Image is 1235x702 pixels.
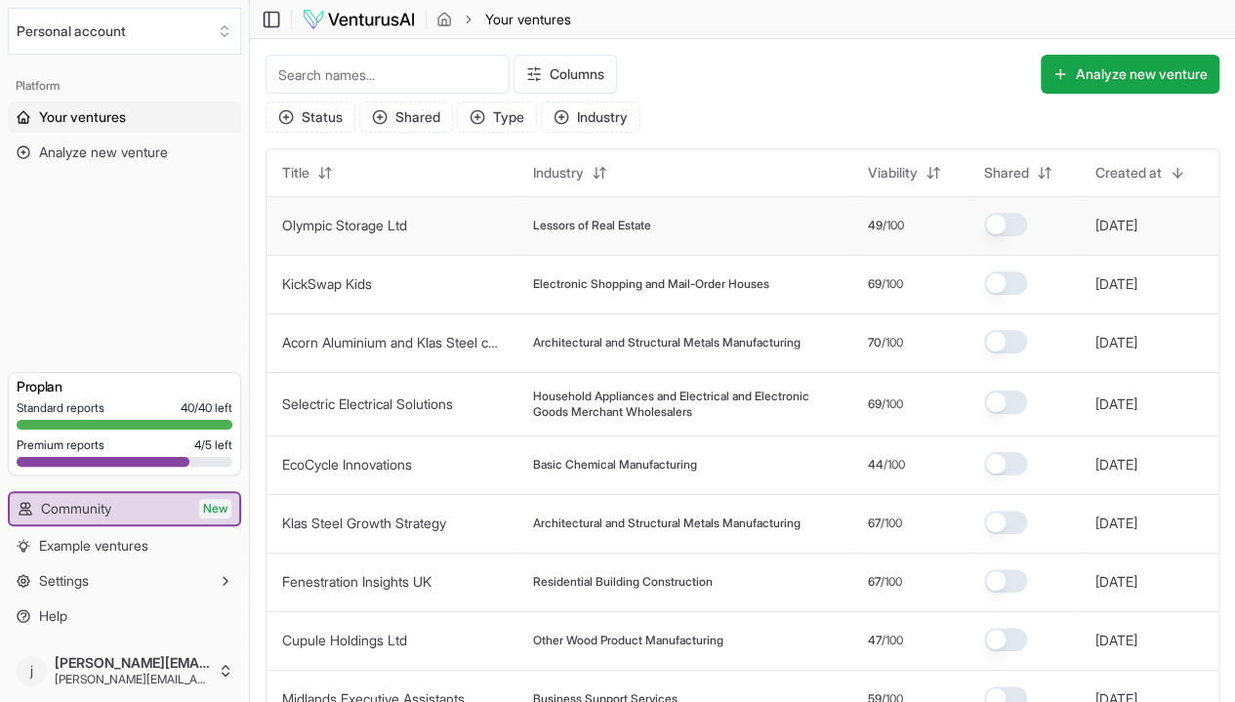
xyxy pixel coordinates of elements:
button: KickSwap Kids [282,274,372,294]
button: Shared [972,157,1064,188]
span: /100 [884,457,905,473]
span: Analyze new venture [39,143,168,162]
span: Lessors of Real Estate [533,218,651,233]
button: Columns [514,55,617,94]
div: Platform [8,70,241,102]
h3: Pro plan [17,377,232,396]
button: Title [270,157,345,188]
button: [DATE] [1095,572,1137,592]
button: Created at [1084,157,1197,188]
button: [DATE] [1095,455,1137,475]
button: Settings [8,565,241,597]
a: Cupule Holdings Ltd [282,632,407,648]
span: Electronic Shopping and Mail-Order Houses [533,276,769,292]
span: Settings [39,571,89,591]
span: [PERSON_NAME][EMAIL_ADDRESS][PERSON_NAME][DOMAIN_NAME] [55,654,210,672]
span: Viability [868,163,918,183]
a: Example ventures [8,530,241,561]
span: Created at [1095,163,1162,183]
span: Household Appliances and Electrical and Electronic Goods Merchant Wholesalers [533,389,837,420]
button: Acorn Aluminium and Klas Steel collaboration [282,333,502,352]
span: /100 [882,335,903,351]
span: Architectural and Structural Metals Manufacturing [533,516,801,531]
button: Olympic Storage Ltd [282,216,407,235]
a: Help [8,600,241,632]
span: New [199,499,231,518]
button: Selectric Electrical Solutions [282,394,453,414]
button: [DATE] [1095,333,1137,352]
button: Select an organization [8,8,241,55]
span: 69 [868,276,882,292]
span: /100 [881,574,902,590]
span: /100 [882,396,903,412]
button: Shared [359,102,453,133]
button: Fenestration Insights UK [282,572,432,592]
span: [PERSON_NAME][EMAIL_ADDRESS][PERSON_NAME][DOMAIN_NAME] [55,672,210,687]
span: 47 [868,633,882,648]
span: Basic Chemical Manufacturing [533,457,697,473]
span: /100 [881,516,902,531]
button: Viability [856,157,953,188]
button: [DATE] [1095,394,1137,414]
a: Fenestration Insights UK [282,573,432,590]
span: Industry [533,163,584,183]
button: EcoCycle Innovations [282,455,412,475]
span: 40 / 40 left [181,400,232,416]
span: Architectural and Structural Metals Manufacturing [533,335,801,351]
span: 70 [868,335,882,351]
button: Cupule Holdings Ltd [282,631,407,650]
button: Industry [541,102,640,133]
button: [DATE] [1095,631,1137,650]
span: Premium reports [17,437,104,453]
button: Klas Steel Growth Strategy [282,514,446,533]
button: Analyze new venture [1041,55,1219,94]
a: Your ventures [8,102,241,133]
a: Olympic Storage Ltd [282,217,407,233]
a: Selectric Electrical Solutions [282,395,453,412]
span: Standard reports [17,400,104,416]
span: 49 [868,218,883,233]
button: [DATE] [1095,514,1137,533]
span: Your ventures [485,10,571,29]
span: Example ventures [39,536,148,556]
button: Status [266,102,355,133]
button: Industry [521,157,619,188]
span: 67 [868,516,881,531]
span: Your ventures [39,107,126,127]
a: CommunityNew [10,493,239,524]
span: /100 [882,633,903,648]
span: j [16,655,47,686]
span: Other Wood Product Manufacturing [533,633,723,648]
button: j[PERSON_NAME][EMAIL_ADDRESS][PERSON_NAME][DOMAIN_NAME][PERSON_NAME][EMAIL_ADDRESS][PERSON_NAME][... [8,647,241,694]
span: 69 [868,396,882,412]
a: Analyze new venture [8,137,241,168]
button: [DATE] [1095,274,1137,294]
a: Klas Steel Growth Strategy [282,515,446,531]
span: Title [282,163,309,183]
nav: breadcrumb [436,10,571,29]
a: Acorn Aluminium and Klas Steel collaboration [282,334,558,351]
span: Help [39,606,67,626]
span: /100 [883,218,904,233]
a: KickSwap Kids [282,275,372,292]
img: logo [302,8,416,31]
a: EcoCycle Innovations [282,456,412,473]
input: Search names... [266,55,510,94]
span: 4 / 5 left [194,437,232,453]
span: Community [41,499,111,518]
button: [DATE] [1095,216,1137,235]
span: Shared [984,163,1029,183]
span: 67 [868,574,881,590]
span: /100 [882,276,903,292]
button: Type [457,102,537,133]
span: 44 [868,457,884,473]
span: Residential Building Construction [533,574,713,590]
